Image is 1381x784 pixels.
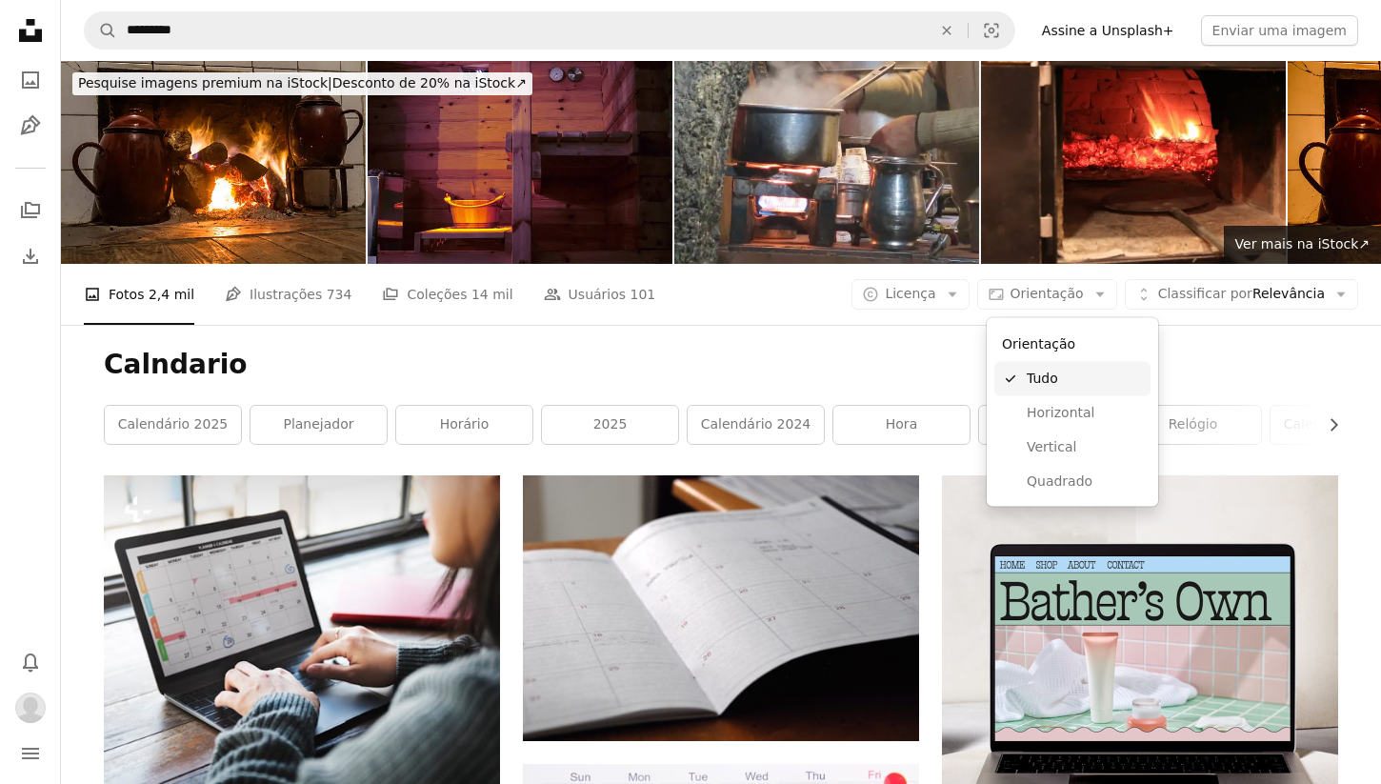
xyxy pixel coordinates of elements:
div: Orientação [994,326,1151,362]
div: Orientação [987,318,1158,507]
span: Orientação [1011,286,1084,301]
button: Orientação [977,279,1117,310]
span: Tudo [1027,370,1143,389]
span: Vertical [1027,437,1143,456]
span: Quadrado [1027,472,1143,491]
span: Horizontal [1027,403,1143,422]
